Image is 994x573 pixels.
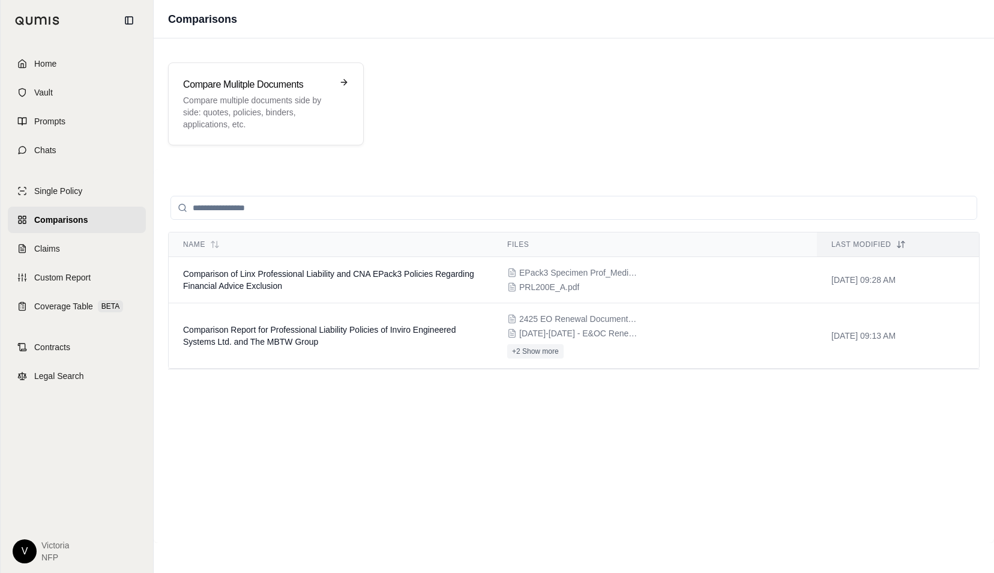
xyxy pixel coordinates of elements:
[817,303,979,369] td: [DATE] 09:13 AM
[34,58,56,70] span: Home
[41,551,69,563] span: NFP
[13,539,37,563] div: V
[168,11,237,28] h1: Comparisons
[34,341,70,353] span: Contracts
[119,11,139,30] button: Collapse sidebar
[519,281,579,293] span: PRL200E_A.pdf
[8,50,146,77] a: Home
[34,86,53,99] span: Vault
[34,300,93,312] span: Coverage Table
[34,185,82,197] span: Single Policy
[34,370,84,382] span: Legal Search
[519,327,639,339] span: 2025-2026 - E&OC Renewal - $183,590.pdf
[8,363,146,389] a: Legal Search
[183,77,332,92] h3: Compare Mulitple Documents
[183,269,474,291] span: Comparison of Linx Professional Liability and CNA EPack3 Policies Regarding Financial Advice Excl...
[8,178,146,204] a: Single Policy
[831,240,965,249] div: Last modified
[183,325,456,347] span: Comparison Report for Professional Liability Policies of Inviro Engineered Systems Ltd. and The M...
[8,108,146,135] a: Prompts
[183,240,478,249] div: Name
[8,264,146,291] a: Custom Report
[507,344,564,359] button: +2 Show more
[8,293,146,320] a: Coverage TableBETA
[34,144,56,156] span: Chats
[8,137,146,163] a: Chats
[8,235,146,262] a: Claims
[98,300,123,312] span: BETA
[8,334,146,360] a: Contracts
[8,79,146,106] a: Vault
[493,232,817,257] th: Files
[183,94,332,130] p: Compare multiple documents side by side: quotes, policies, binders, applications, etc.
[519,313,639,325] span: 2425 EO Renewal Documents-EFF Nov 22 24-Term $44352.pdf
[41,539,69,551] span: victoria
[817,257,979,303] td: [DATE] 09:28 AM
[34,243,60,255] span: Claims
[34,115,65,127] span: Prompts
[8,207,146,233] a: Comparisons
[519,267,639,279] span: EPack3 Specimen Prof_Media_Cyber.pdf
[34,214,88,226] span: Comparisons
[15,16,60,25] img: Qumis Logo
[34,271,91,283] span: Custom Report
